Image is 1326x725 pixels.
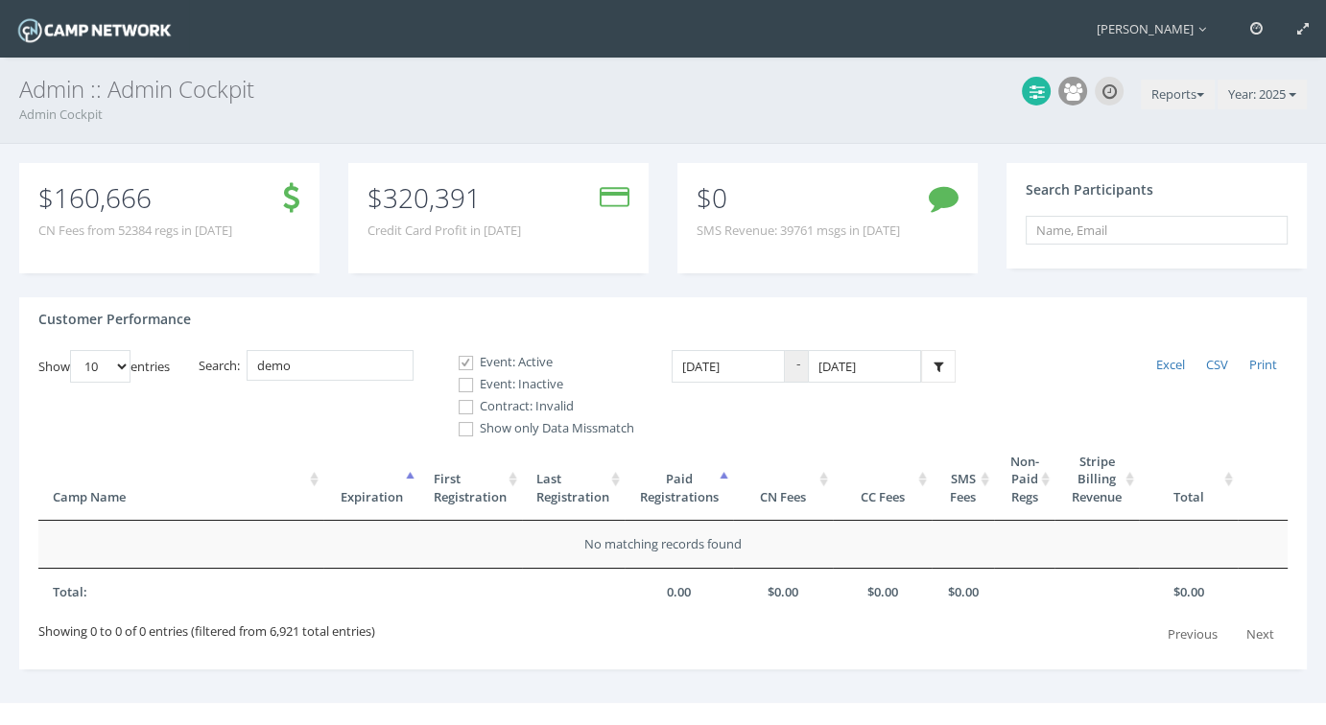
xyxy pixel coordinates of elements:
[833,438,933,522] th: CC Fees: activate to sort column ascending
[994,438,1054,522] th: Non-Paid Regs: activate to sort column ascending
[38,438,323,522] th: Camp Name: activate to sort column ascending
[247,350,414,382] input: Search:
[1139,438,1239,522] th: Total: activate to sort column ascending
[1206,356,1228,373] span: CSV
[1154,619,1231,651] a: Previous
[808,350,921,384] input: Date Range: To
[383,179,481,216] span: 320,391
[442,419,634,438] label: Show only Data Missmatch
[14,13,175,47] img: Camp Network
[419,438,522,522] th: FirstRegistration: activate to sort column ascending
[1249,356,1277,373] span: Print
[1097,20,1216,37] span: [PERSON_NAME]
[1233,619,1288,651] a: Next
[522,438,625,522] th: LastRegistration: activate to sort column ascending
[70,350,130,383] select: Showentries
[932,568,994,616] th: $0.00
[38,187,232,208] p: $
[672,350,785,384] input: Date Range: From
[19,77,1307,102] h3: Admin :: Admin Cockpit
[785,350,808,384] span: -
[442,353,634,372] label: Event: Active
[932,438,994,522] th: SMS Fees: activate to sort column ascending
[1218,80,1307,110] button: Year: 2025
[733,438,833,522] th: CN Fees: activate to sort column ascending
[1054,438,1139,522] th: Stripe Billing Revenue: activate to sort column ascending
[19,105,103,123] a: Admin Cockpit
[54,179,152,216] span: 160,666
[442,375,634,394] label: Event: Inactive
[367,222,521,240] span: Credit Card Profit in [DATE]
[38,521,1288,568] td: No matching records found
[367,187,521,208] p: $
[1156,356,1185,373] span: Excel
[1026,216,1288,245] input: Name, Email
[323,438,419,522] th: Expiration: activate to sort column descending
[1139,568,1239,616] th: $0.00
[38,350,170,383] label: Show entries
[38,222,232,240] span: CN Fees from 52384 regs in [DATE]
[1026,182,1153,197] h4: Search Participants
[1239,350,1288,381] a: Print
[697,179,727,216] span: $0
[1141,80,1215,110] button: Reports
[38,312,191,326] h4: Customer Performance
[1228,85,1286,103] span: Year: 2025
[697,222,900,240] span: SMS Revenue: 39761 msgs in [DATE]
[733,568,833,616] th: $0.00
[38,615,375,640] div: Showing 0 to 0 of 0 entries (filtered from 6,921 total entries)
[833,568,933,616] th: $0.00
[1196,350,1239,381] a: CSV
[625,438,733,522] th: PaidRegistrations: activate to sort column ascending
[199,350,414,382] label: Search:
[1146,350,1196,381] a: Excel
[625,568,733,616] th: 0.00
[38,568,323,616] th: Total:
[442,397,634,416] label: Contract: Invalid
